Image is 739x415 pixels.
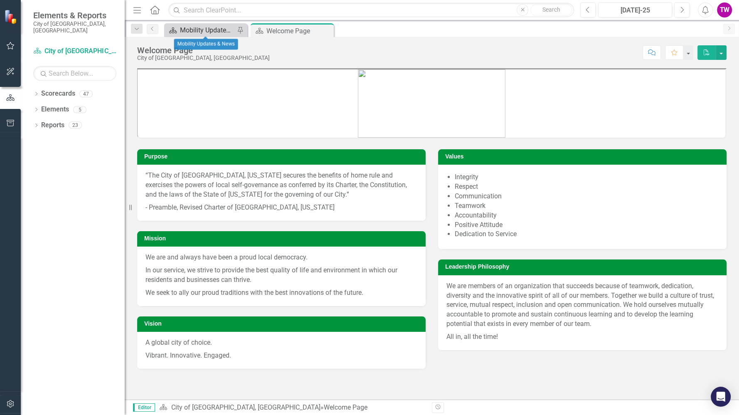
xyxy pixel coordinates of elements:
span: Editor [133,403,155,412]
div: Mobility Updates & News [180,25,235,35]
input: Search Below... [33,66,116,81]
a: City of [GEOGRAPHIC_DATA], [GEOGRAPHIC_DATA] [33,47,116,56]
p: In our service, we strive to provide the best quality of life and environment in which our reside... [145,264,417,287]
div: » [159,403,426,413]
li: Respect [455,182,718,192]
li: Accountability [455,211,718,220]
p: All in, all the time! [446,331,718,342]
div: Welcome Page [266,26,332,36]
small: City of [GEOGRAPHIC_DATA], [GEOGRAPHIC_DATA] [33,20,116,34]
li: Integrity [455,173,718,182]
p: A global city of choice. [145,338,417,349]
a: Mobility Updates & News [166,25,235,35]
span: Elements & Reports [33,10,116,20]
li: Teamwork [455,201,718,211]
div: 47 [79,90,93,97]
h3: Leadership Philosophy [445,264,722,270]
div: 5 [73,106,86,113]
li: Dedication to Service [455,230,718,239]
a: Elements [41,105,69,114]
div: Welcome Page [137,46,270,55]
h3: Mission [144,235,421,242]
p: We are members of an organization that succeeds because of teamwork, dedication, diversity and th... [446,282,718,331]
img: ClearPoint Strategy [4,9,19,24]
p: We seek to ally our proud traditions with the best innovations of the future. [145,287,417,298]
p: “The City of [GEOGRAPHIC_DATA], [US_STATE] secures the benefits of home rule and exercises the po... [145,171,417,201]
p: - Preamble, Revised Charter of [GEOGRAPHIC_DATA], [US_STATE] [145,201,417,212]
p: We are and always have been a proud local democracy. [145,253,417,264]
div: Open Intercom Messenger [711,387,731,407]
button: Search [530,4,572,16]
p: Vibrant. Innovative. Engaged. [145,349,417,361]
div: Mobility Updates & News [174,39,238,50]
a: Reports [41,121,64,130]
button: [DATE]-25 [598,2,672,17]
div: [DATE]-25 [601,5,669,15]
span: Search [542,6,560,13]
input: Search ClearPoint... [168,3,574,17]
h3: Purpose [144,153,421,160]
li: Communication [455,192,718,201]
h3: Values [445,153,722,160]
a: Scorecards [41,89,75,99]
div: Welcome Page [323,403,367,411]
a: City of [GEOGRAPHIC_DATA], [GEOGRAPHIC_DATA] [171,403,320,411]
div: 23 [69,122,82,129]
h3: Vision [144,321,421,327]
img: city-of-dublin-logo.png [358,69,505,138]
button: TW [717,2,732,17]
li: Positive Attitude [455,220,718,230]
div: City of [GEOGRAPHIC_DATA], [GEOGRAPHIC_DATA] [137,55,270,61]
